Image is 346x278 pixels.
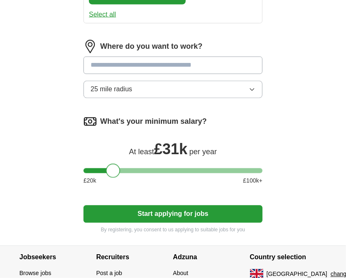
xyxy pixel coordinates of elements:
span: £ 20 k [83,177,96,185]
a: Post a job [96,270,122,277]
button: 25 mile radius [83,81,263,98]
button: Start applying for jobs [83,205,263,223]
span: 25 mile radius [91,85,132,95]
img: location.png [83,40,97,53]
a: About [173,270,189,277]
span: £ 31k [154,141,187,158]
h4: Country selection [250,246,327,269]
span: At least [129,148,154,156]
p: By registering, you consent to us applying to suitable jobs for you [83,226,263,234]
a: Browse jobs [20,270,51,277]
button: Select all [89,10,116,20]
span: per year [189,148,217,156]
span: £ 100 k+ [243,177,263,185]
img: salary.png [83,115,97,128]
label: What's your minimum salary? [100,116,207,128]
label: Where do you want to work? [100,41,202,53]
